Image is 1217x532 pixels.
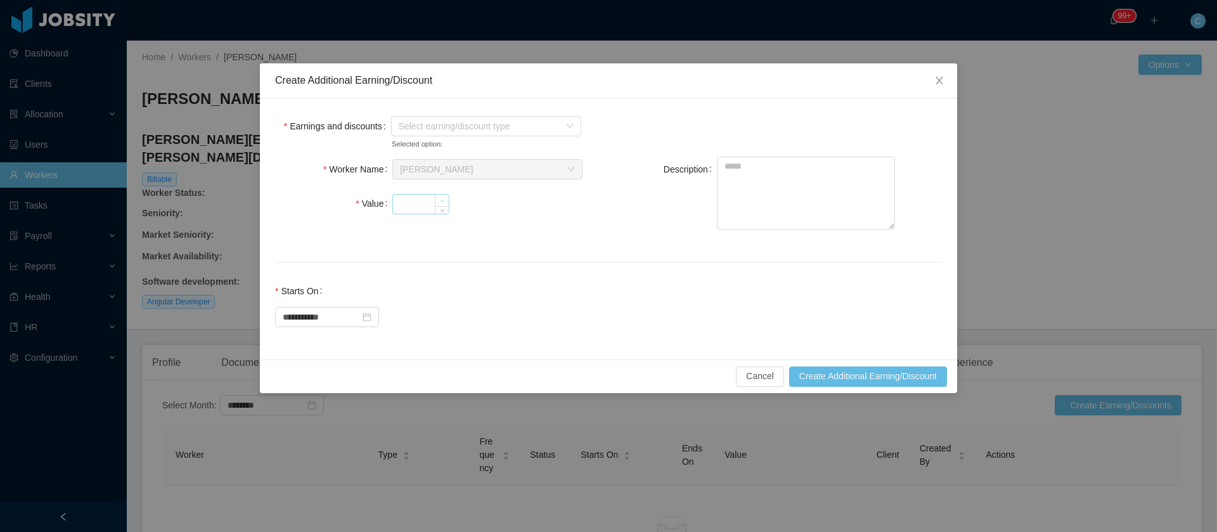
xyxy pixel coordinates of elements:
button: Cancel [736,367,784,387]
label: Value [356,198,392,209]
span: Decrease Value [435,206,449,214]
label: Earnings and discounts [284,121,391,131]
div: Pablo Velasquez [400,160,473,179]
input: Value [393,195,449,214]
label: Worker Name [323,164,392,174]
label: Description [664,164,717,174]
i: icon: down [566,122,574,131]
i: icon: down [567,165,575,174]
i: icon: up [441,199,445,204]
i: icon: down [441,208,445,212]
i: icon: calendar [363,313,371,321]
span: Increase Value [435,195,449,206]
small: Selected option: [392,139,553,150]
textarea: Description [717,157,895,230]
button: Close [922,63,957,99]
label: Starts On [275,286,327,296]
div: Create Additional Earning/Discount [275,74,942,88]
span: Select earning/discount type [399,120,560,133]
i: icon: close [934,75,944,86]
button: Create Additional Earning/Discount [789,367,947,387]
